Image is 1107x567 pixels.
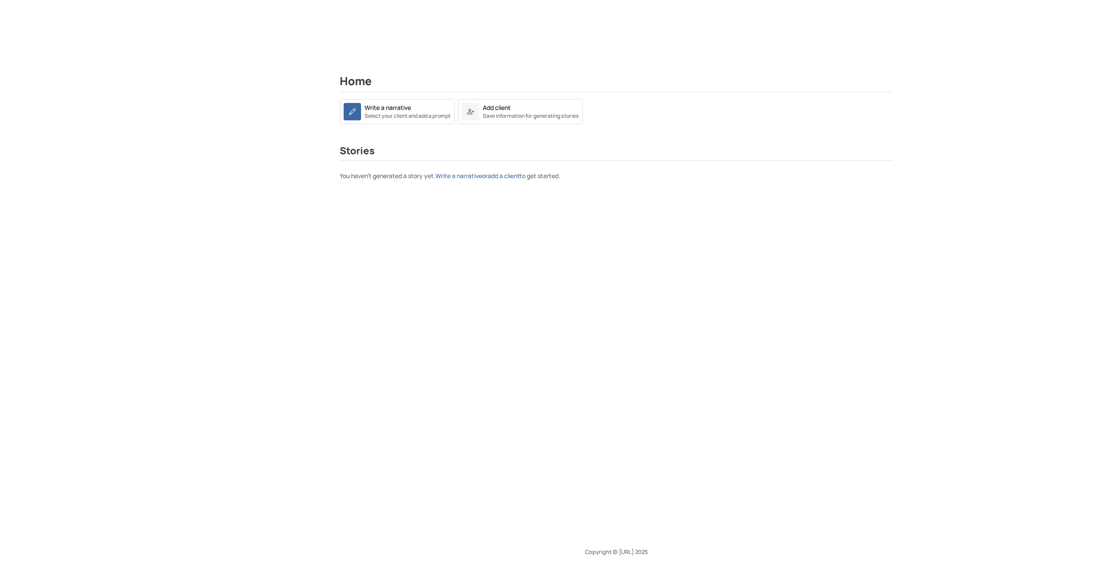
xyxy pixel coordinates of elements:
span: Copyright © [URL] 2025 [585,548,648,556]
h3: Stories [340,145,893,161]
a: Write a narrative [435,172,482,180]
small: Select your client and add a prompt [365,112,451,120]
a: Write a narrativeSelect your client and add a prompt [340,99,455,124]
a: Add clientSave information for generating stories [458,99,583,124]
p: You haven't generated a story yet. or to get started. [340,171,893,180]
div: Add client [483,103,511,112]
a: Add clientSave information for generating stories [458,106,583,115]
a: add a client [488,172,522,180]
h2: Home [340,75,893,92]
small: Save information for generating stories [483,112,579,120]
a: Write a narrativeSelect your client and add a prompt [340,106,455,115]
div: Write a narrative [365,103,411,112]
